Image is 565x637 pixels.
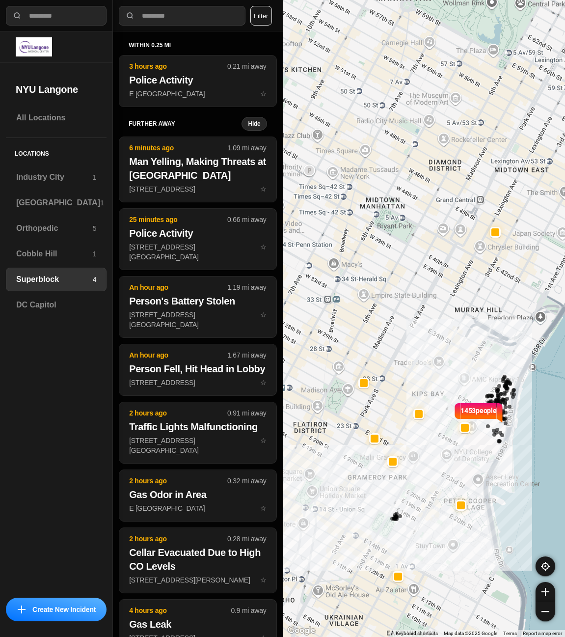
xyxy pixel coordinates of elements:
p: 1 [100,198,104,208]
h2: Police Activity [129,73,266,87]
span: star [260,576,267,584]
button: An hour ago1.67 mi awayPerson Fell, Hit Head in Lobby[STREET_ADDRESS]star [119,344,276,396]
p: 0.32 mi away [227,476,266,486]
button: zoom-out [536,602,555,621]
a: Orthopedic5 [6,217,107,240]
span: star [260,311,267,319]
button: 3 hours ago0.21 mi awayPolice ActivityE [GEOGRAPHIC_DATA]star [119,55,276,107]
h3: Orthopedic [16,222,93,234]
span: star [260,185,267,193]
h2: Cellar Evacuated Due to High CO Levels [129,546,266,573]
p: [STREET_ADDRESS] [129,184,266,194]
h3: All Locations [16,112,96,124]
h2: Person Fell, Hit Head in Lobby [129,362,266,376]
span: star [260,504,267,512]
p: [STREET_ADDRESS][PERSON_NAME] [129,575,266,585]
p: 0.66 mi away [227,215,266,224]
a: Superblock4 [6,268,107,291]
p: 0.28 mi away [227,534,266,544]
p: 4 [93,275,97,284]
a: 6 minutes ago1.09 mi awayMan Yelling, Making Threats at [GEOGRAPHIC_DATA][STREET_ADDRESS]star [119,185,276,193]
span: star [260,243,267,251]
img: notch [453,402,460,423]
h2: Person's Battery Stolen [129,294,266,308]
p: [STREET_ADDRESS][GEOGRAPHIC_DATA] [129,436,266,455]
span: star [260,90,267,98]
h3: Superblock [16,274,93,285]
h5: Locations [6,138,107,166]
p: 2 hours ago [129,476,227,486]
a: An hour ago1.19 mi awayPerson's Battery Stolen[STREET_ADDRESS][GEOGRAPHIC_DATA]star [119,310,276,319]
p: 0.91 mi away [227,408,266,418]
button: 6 minutes ago1.09 mi awayMan Yelling, Making Threats at [GEOGRAPHIC_DATA][STREET_ADDRESS]star [119,137,276,202]
span: star [260,379,267,387]
h3: Cobble Hill [16,248,93,260]
p: [STREET_ADDRESS] [129,378,266,388]
p: 2 hours ago [129,534,227,544]
button: iconCreate New Incident [6,598,107,621]
a: [GEOGRAPHIC_DATA]1 [6,191,107,215]
button: Filter [250,6,272,26]
a: Report a map error [523,631,562,636]
p: 1 [93,249,97,259]
img: logo [16,37,52,56]
p: 0.21 mi away [227,61,266,71]
p: 3 hours ago [129,61,227,71]
h3: DC Capitol [16,299,96,311]
a: 3 hours ago0.21 mi awayPolice ActivityE [GEOGRAPHIC_DATA]star [119,89,276,98]
img: search [125,11,135,21]
p: Create New Incident [32,605,96,614]
a: Open this area in Google Maps (opens a new window) [285,624,318,637]
p: 1453 people [460,406,497,427]
p: 25 minutes ago [129,215,227,224]
img: search [12,11,22,21]
p: [STREET_ADDRESS][GEOGRAPHIC_DATA] [129,310,266,330]
button: zoom-in [536,582,555,602]
button: recenter [536,556,555,576]
span: Map data ©2025 Google [444,631,497,636]
img: zoom-in [541,588,549,596]
p: 0.9 mi away [231,606,267,615]
p: 1.19 mi away [227,282,266,292]
button: 2 hours ago0.28 mi awayCellar Evacuated Due to High CO Levels[STREET_ADDRESS][PERSON_NAME]star [119,527,276,593]
button: 25 minutes ago0.66 mi awayPolice Activity[STREET_ADDRESS][GEOGRAPHIC_DATA]star [119,208,276,270]
small: Hide [248,120,260,128]
h5: within 0.25 mi [129,41,267,49]
p: An hour ago [129,350,227,360]
p: E [GEOGRAPHIC_DATA] [129,503,266,513]
button: 2 hours ago0.91 mi awayTraffic Lights Malfunctioning[STREET_ADDRESS][GEOGRAPHIC_DATA]star [119,402,276,464]
p: 4 hours ago [129,606,231,615]
h2: Police Activity [129,226,266,240]
button: 2 hours ago0.32 mi awayGas Odor in AreaE [GEOGRAPHIC_DATA]star [119,470,276,522]
a: Cobble Hill1 [6,242,107,266]
a: Terms (opens in new tab) [503,631,517,636]
img: zoom-out [541,608,549,615]
p: [STREET_ADDRESS][GEOGRAPHIC_DATA] [129,242,266,262]
h2: Gas Odor in Area [129,488,266,501]
h3: Industry City [16,171,93,183]
h2: Man Yelling, Making Threats at [GEOGRAPHIC_DATA] [129,155,266,182]
p: 5 [93,223,97,233]
span: star [260,437,267,444]
h2: Gas Leak [129,617,266,631]
p: 6 minutes ago [129,143,227,153]
a: An hour ago1.67 mi awayPerson Fell, Hit Head in Lobby[STREET_ADDRESS]star [119,378,276,387]
a: Industry City1 [6,166,107,189]
a: 2 hours ago0.91 mi awayTraffic Lights Malfunctioning[STREET_ADDRESS][GEOGRAPHIC_DATA]star [119,436,276,444]
button: Keyboard shortcuts [396,630,438,637]
p: 1 [93,172,97,182]
img: notch [497,402,504,423]
p: 1.67 mi away [227,350,266,360]
a: All Locations [6,106,107,130]
a: 25 minutes ago0.66 mi awayPolice Activity[STREET_ADDRESS][GEOGRAPHIC_DATA]star [119,243,276,251]
p: 1.09 mi away [227,143,266,153]
a: 2 hours ago0.32 mi awayGas Odor in AreaE [GEOGRAPHIC_DATA]star [119,504,276,512]
h3: [GEOGRAPHIC_DATA] [16,197,100,209]
p: 2 hours ago [129,408,227,418]
h5: further away [129,120,242,128]
p: An hour ago [129,282,227,292]
p: E [GEOGRAPHIC_DATA] [129,89,266,99]
a: DC Capitol [6,293,107,317]
img: Google [285,624,318,637]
